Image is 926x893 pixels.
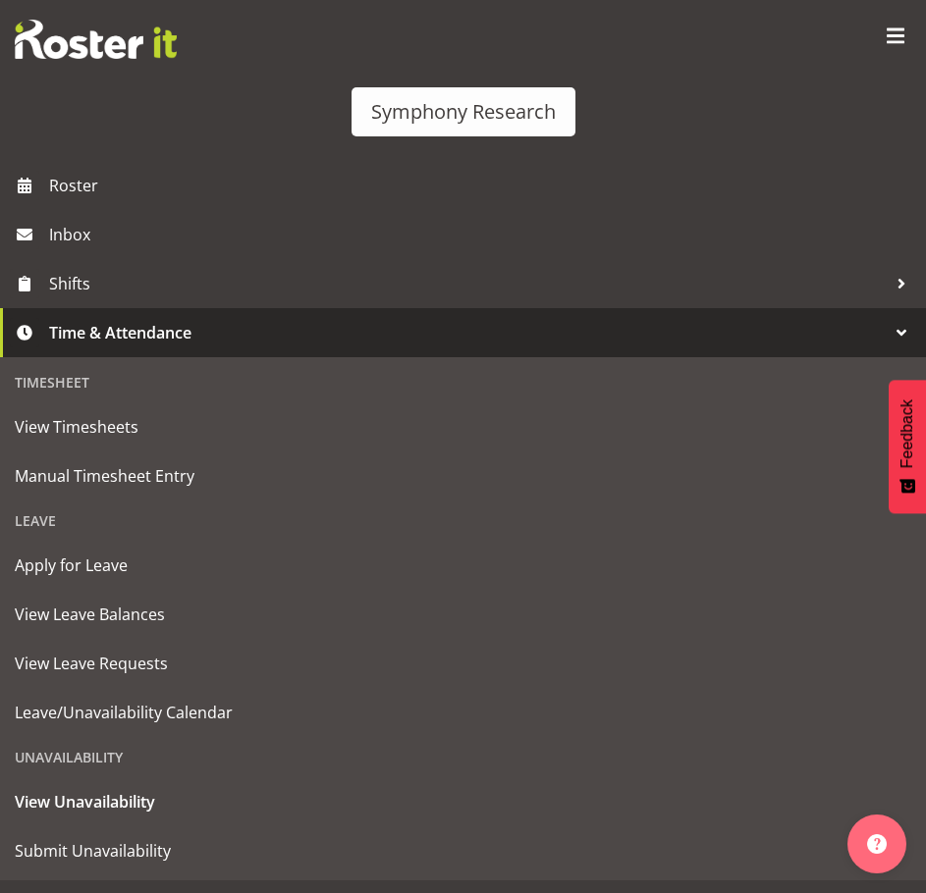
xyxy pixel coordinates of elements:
a: Manual Timesheet Entry [5,451,921,500]
div: Symphony Research [371,97,556,127]
span: View Leave Requests [15,649,911,678]
span: View Unavailability [15,787,911,816]
a: View Timesheets [5,402,921,451]
span: Manual Timesheet Entry [15,461,911,491]
div: Unavailability [5,737,921,777]
span: Feedback [899,399,916,468]
div: Timesheet [5,362,921,402]
span: Submit Unavailability [15,836,911,866]
img: help-xxl-2.png [867,834,887,854]
span: Leave/Unavailability Calendar [15,698,911,727]
span: View Leave Balances [15,600,911,629]
div: Leave [5,500,921,541]
span: Apply for Leave [15,551,911,580]
img: Rosterit website logo [15,20,177,59]
span: Inbox [49,220,916,249]
a: View Leave Balances [5,590,921,639]
a: View Unavailability [5,777,921,826]
a: Leave/Unavailability Calendar [5,688,921,737]
a: View Leave Requests [5,639,921,688]
span: Shifts [49,269,887,298]
button: Feedback - Show survey [889,380,926,513]
a: Apply for Leave [5,541,921,590]
span: Time & Attendance [49,318,887,347]
span: Roster [49,171,916,200]
a: Submit Unavailability [5,826,921,875]
span: View Timesheets [15,412,911,442]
